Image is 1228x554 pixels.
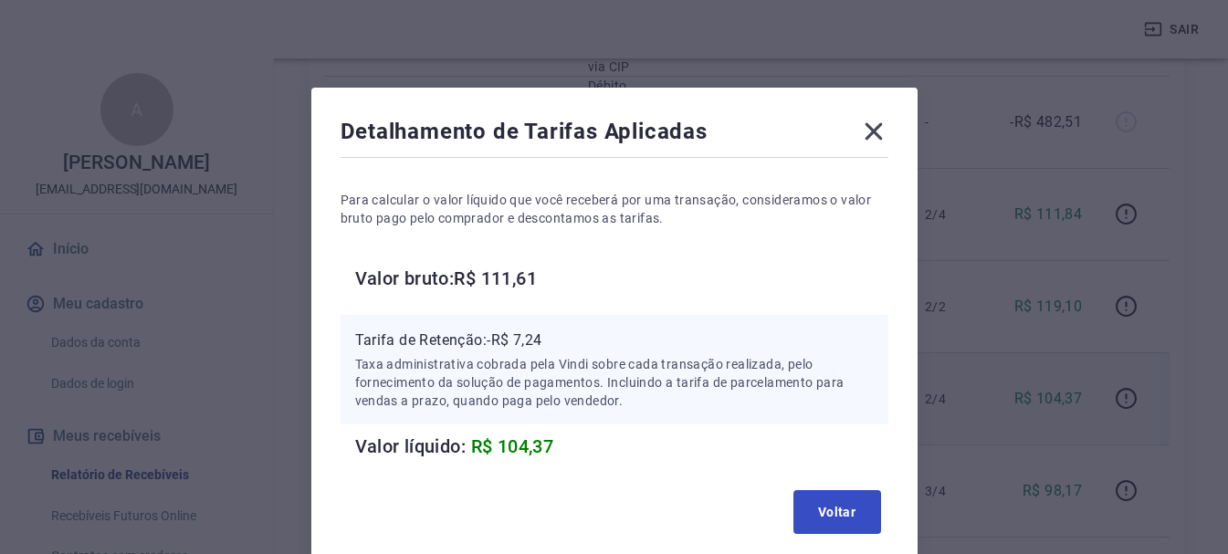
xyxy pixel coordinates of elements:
[793,490,881,534] button: Voltar
[341,191,888,227] p: Para calcular o valor líquido que você receberá por uma transação, consideramos o valor bruto pag...
[341,117,888,153] div: Detalhamento de Tarifas Aplicadas
[355,264,888,293] h6: Valor bruto: R$ 111,61
[355,355,874,410] p: Taxa administrativa cobrada pela Vindi sobre cada transação realizada, pelo fornecimento da soluç...
[471,435,554,457] span: R$ 104,37
[355,432,888,461] h6: Valor líquido:
[355,329,874,351] p: Tarifa de Retenção: -R$ 7,24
